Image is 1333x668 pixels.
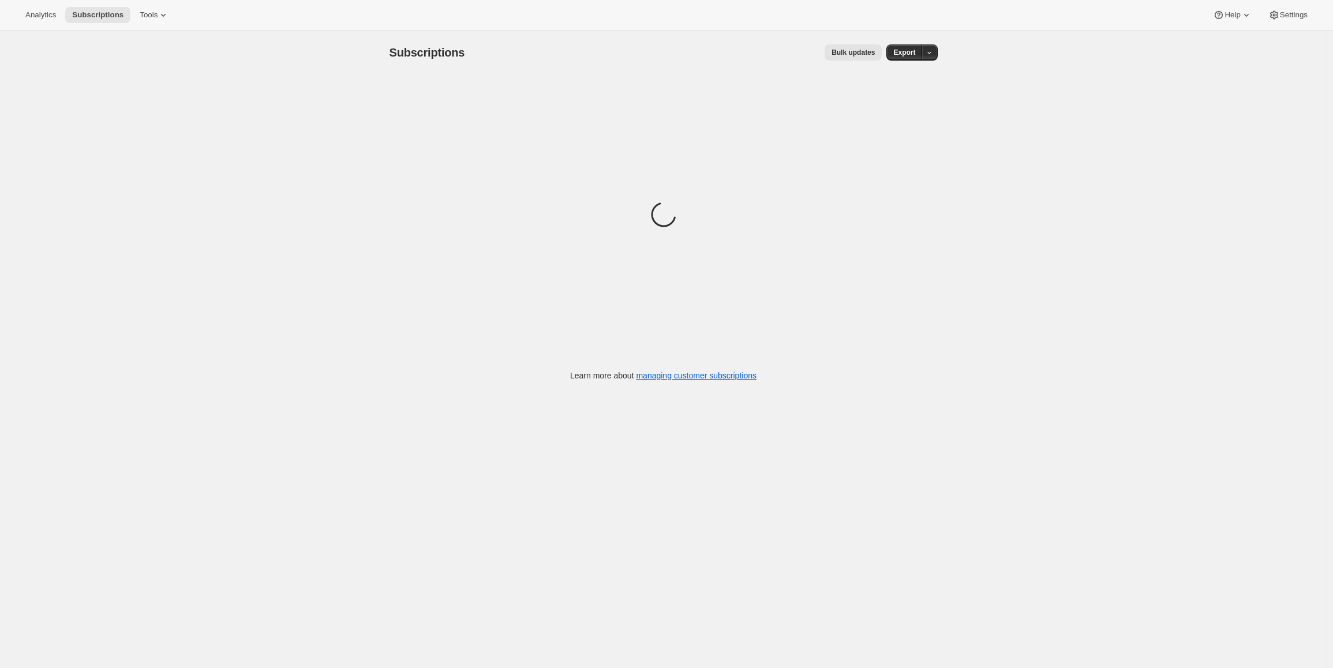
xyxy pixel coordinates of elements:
[886,44,922,61] button: Export
[140,10,158,20] span: Tools
[390,46,465,59] span: Subscriptions
[1280,10,1308,20] span: Settings
[1206,7,1259,23] button: Help
[825,44,882,61] button: Bulk updates
[65,7,130,23] button: Subscriptions
[18,7,63,23] button: Analytics
[1261,7,1315,23] button: Settings
[72,10,123,20] span: Subscriptions
[636,371,757,380] a: managing customer subscriptions
[893,48,915,57] span: Export
[1225,10,1240,20] span: Help
[25,10,56,20] span: Analytics
[570,370,757,381] p: Learn more about
[832,48,875,57] span: Bulk updates
[133,7,176,23] button: Tools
